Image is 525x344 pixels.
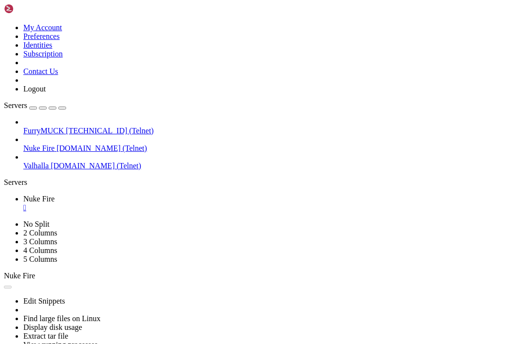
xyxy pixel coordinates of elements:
[23,144,521,153] a: Nuke Fire [DOMAIN_NAME] (Telnet)
[23,229,57,237] a: 2 Columns
[101,87,132,94] span: NukeFire
[23,32,60,40] a: Preferences
[23,135,521,153] li: Nuke Fire [DOMAIN_NAME] (Telnet)
[4,109,8,116] div: (0, 14)
[167,102,202,109] span: freejack?
[23,220,50,228] a: No Split
[4,101,66,109] a: Servers
[66,127,154,135] span: [TECHNICAL_ID] (Telnet)
[4,87,398,94] x-row: :
[101,102,167,109] span: What's your name,
[23,50,63,58] a: Subscription
[86,26,233,34] span: | \ | |_ _| | _____| ___(_)_ __ ___
[23,332,68,340] a: Extract tar file
[23,127,521,135] a: FurryMUCK [TECHNICAL_ID] (Telnet)
[128,72,171,79] span: Welcome to:
[4,272,35,280] span: Nuke Fire
[4,178,521,187] div: Servers
[23,255,57,263] a: 5 Columns
[86,34,237,41] span: | \| | | | | |/ / _ \ |_ | | '__/ _ \
[56,144,147,152] span: [DOMAIN_NAME] (Telnet)
[4,101,27,109] span: Servers
[23,323,82,331] a: Display disk usage
[23,203,521,212] a: 
[23,246,57,254] a: 4 Columns
[51,162,141,170] span: [DOMAIN_NAME] (Telnet)
[86,49,237,56] span: |_| \_|\__,_|_|\_\___|_| |_|_| \___|
[23,237,57,246] a: 3 Columns
[23,195,521,212] a: Nuke Fire
[86,19,194,26] span: _ _ _ _____ _
[23,314,101,323] a: Find large files on Linux
[23,162,49,170] span: Valhalla
[4,4,60,14] img: Shellngn
[23,127,64,135] span: FurryMUCK
[23,118,521,135] li: FurryMUCK [TECHNICAL_ID] (Telnet)
[23,23,62,32] a: My Account
[86,41,237,49] span: | |\ | |_| | < __/ _| | | | | __/
[23,85,46,93] a: Logout
[23,195,54,203] span: Nuke Fire
[23,153,521,170] li: Valhalla [DOMAIN_NAME] (Telnet)
[23,162,521,170] a: Valhalla [DOMAIN_NAME] (Telnet)
[136,87,206,94] span: Beyond THUNDERDOME
[23,67,58,75] a: Contact Us
[23,144,54,152] span: Nuke Fire
[23,41,52,49] a: Identities
[23,297,65,305] a: Edit Snippets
